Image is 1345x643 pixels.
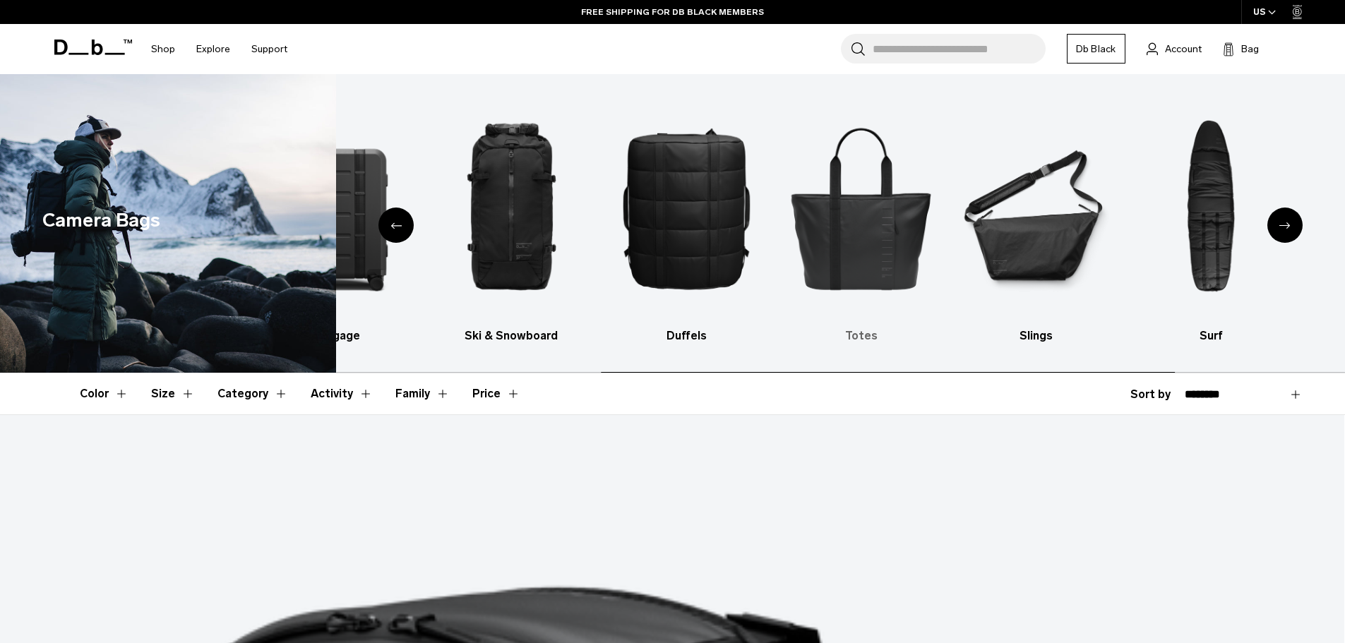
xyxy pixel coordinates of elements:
li: 6 / 10 [786,95,936,344]
img: Db [436,95,587,320]
button: Toggle Filter [311,373,373,414]
a: Db Black [1067,34,1125,64]
a: Db Duffels [611,95,762,344]
a: FREE SHIPPING FOR DB BLACK MEMBERS [581,6,764,18]
span: Bag [1241,42,1259,56]
span: Account [1165,42,1202,56]
img: Db [611,95,762,320]
a: Support [251,24,287,74]
button: Bag [1223,40,1259,57]
h3: Surf [1136,327,1286,344]
li: 4 / 10 [436,95,587,344]
h3: Totes [786,327,936,344]
a: Db Luggage [262,95,412,344]
h3: Luggage [262,327,412,344]
img: Db [1136,95,1286,320]
h3: Duffels [611,327,762,344]
button: Toggle Filter [151,373,195,414]
li: 5 / 10 [611,95,762,344]
li: 7 / 10 [961,95,1111,344]
a: Db Slings [961,95,1111,344]
div: Next slide [1267,208,1303,243]
li: 3 / 10 [262,95,412,344]
h3: Ski & Snowboard [436,327,587,344]
img: Db [961,95,1111,320]
a: Explore [196,24,230,74]
div: Previous slide [378,208,414,243]
a: Db Totes [786,95,936,344]
button: Toggle Filter [80,373,128,414]
button: Toggle Filter [395,373,450,414]
img: Db [262,95,412,320]
a: Db Surf [1136,95,1286,344]
img: Db [786,95,936,320]
button: Toggle Filter [217,373,288,414]
a: Account [1147,40,1202,57]
a: Db Ski & Snowboard [436,95,587,344]
h1: Camera Bags [42,206,160,235]
button: Toggle Price [472,373,520,414]
nav: Main Navigation [141,24,298,74]
h3: Slings [961,327,1111,344]
a: Shop [151,24,175,74]
li: 8 / 10 [1136,95,1286,344]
